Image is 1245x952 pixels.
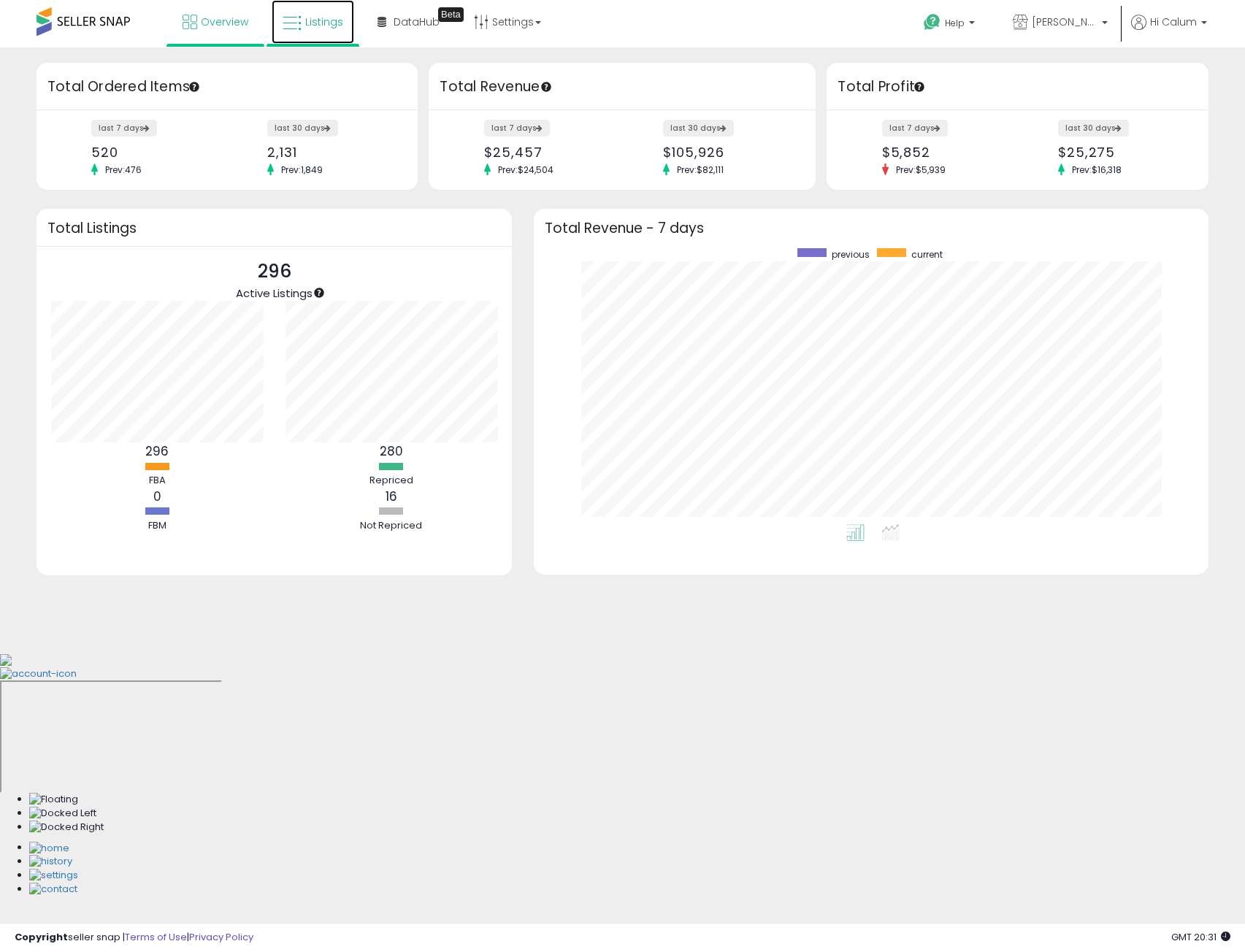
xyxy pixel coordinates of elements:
[348,519,435,533] div: Not Repriced
[663,145,790,160] div: $105,926
[394,15,440,29] span: DataHub
[29,855,72,869] img: History
[98,164,149,176] span: Prev: 476
[380,442,403,460] b: 280
[491,164,561,176] span: Prev: $24,504
[47,77,407,97] h3: Total Ordered Items
[540,80,553,93] div: Tooltip anchor
[913,80,926,93] div: Tooltip anchor
[484,120,550,137] label: last 7 days
[438,7,464,22] div: Tooltip anchor
[1065,164,1129,176] span: Prev: $16,318
[29,807,96,821] img: Docked Left
[838,77,1197,97] h3: Total Profit
[545,223,1198,234] h3: Total Revenue - 7 days
[1058,120,1129,137] label: last 30 days
[91,120,157,137] label: last 7 days
[29,883,77,897] img: Contact
[670,164,731,176] span: Prev: $82,111
[923,13,941,31] i: Get Help
[91,145,216,160] div: 520
[882,145,1007,160] div: $5,852
[945,17,965,29] span: Help
[153,488,161,505] b: 0
[201,15,248,29] span: Overview
[274,164,330,176] span: Prev: 1,849
[348,474,435,488] div: Repriced
[236,285,313,301] span: Active Listings
[113,519,201,533] div: FBM
[236,258,313,285] p: 296
[313,286,326,299] div: Tooltip anchor
[29,842,69,856] img: Home
[29,821,104,834] img: Docked Right
[145,442,169,460] b: 296
[832,248,870,261] span: previous
[663,120,734,137] label: last 30 days
[912,2,989,47] a: Help
[47,223,501,234] h3: Total Listings
[889,164,953,176] span: Prev: $5,939
[305,15,343,29] span: Listings
[882,120,948,137] label: last 7 days
[267,145,392,160] div: 2,131
[386,488,397,505] b: 16
[1131,15,1207,47] a: Hi Calum
[911,248,943,261] span: current
[188,80,201,93] div: Tooltip anchor
[29,793,78,807] img: Floating
[113,474,201,488] div: FBA
[267,120,338,137] label: last 30 days
[29,869,78,883] img: Settings
[484,145,611,160] div: $25,457
[1150,15,1197,29] span: Hi Calum
[1058,145,1183,160] div: $25,275
[1032,15,1097,29] span: [PERSON_NAME] Essentials LLC
[440,77,805,97] h3: Total Revenue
